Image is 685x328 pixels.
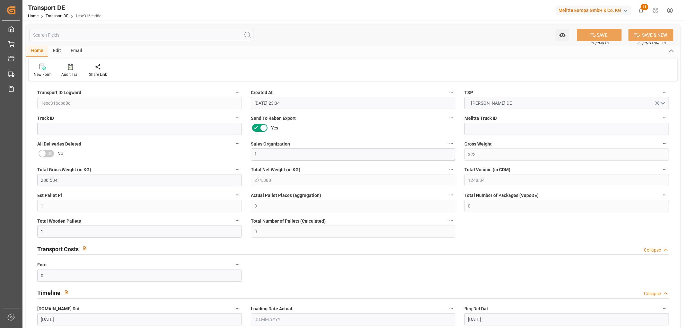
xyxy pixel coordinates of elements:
button: Total Volume (in CDM) [661,165,669,173]
div: Share Link [89,72,107,77]
button: Sales Organization [447,139,455,148]
button: SAVE & NEW [628,29,673,41]
span: Sales Organization [251,141,290,147]
button: Help Center [648,3,663,18]
button: Total Gross Weight (in KG) [233,165,242,173]
span: Total Number of Pallets (Calculated) [251,218,326,225]
div: Audit Trail [61,72,79,77]
span: [DOMAIN_NAME] Dat [37,306,80,312]
input: DD.MM.YYYY [464,313,669,325]
div: Edit [48,46,66,57]
span: Gross Weight [464,141,492,147]
span: No [57,150,63,157]
span: All Deliveries Deleted [37,141,81,147]
button: Total Wooden Pallets [233,217,242,225]
span: Transport ID Logward [37,89,81,96]
div: Email [66,46,87,57]
input: DD.MM.YYYY HH:MM [251,97,455,109]
button: View description [79,242,91,254]
span: Total Wooden Pallets [37,218,81,225]
input: DD.MM.YYYY [251,313,455,325]
button: [DOMAIN_NAME] Dat [233,304,242,313]
button: open menu [464,97,669,109]
button: Melitta Europa GmbH & Co. KG [556,4,634,16]
span: Req Del Dat [464,306,488,312]
button: Actual Pallet Places (aggregation) [447,191,455,199]
h2: Transport Costs [37,245,79,253]
button: Send To Raben Export [447,114,455,122]
button: Total Number of Packages (VepoDE) [661,191,669,199]
div: Melitta Europa GmbH & Co. KG [556,6,631,15]
button: View description [60,286,73,298]
span: Created At [251,89,273,96]
h2: Timeline [37,288,60,297]
button: Transport ID Logward [233,88,242,96]
span: Total Net Weight (in KG) [251,166,300,173]
span: Ctrl/CMD + S [591,41,609,46]
div: Collapse [644,247,661,253]
span: [PERSON_NAME] DE [468,100,515,107]
span: Total Volume (in CDM) [464,166,510,173]
div: Transport DE [28,3,101,13]
span: Send To Raben Export [251,115,296,122]
span: 13 [641,4,648,10]
span: Actual Pallet Places (aggregation) [251,192,321,199]
span: Ctrl/CMD + Shift + S [637,41,666,46]
div: New Form [34,72,52,77]
input: DD.MM.YYYY [37,313,242,325]
span: TSP [464,89,473,96]
button: Created At [447,88,455,96]
button: Total Number of Pallets (Calculated) [447,217,455,225]
button: All Deliveries Deleted [233,139,242,148]
button: Melitta Truck ID [661,114,669,122]
a: Transport DE [46,14,68,18]
span: Est Pallet Pl [37,192,62,199]
button: Est Pallet Pl [233,191,242,199]
button: Truck ID [233,114,242,122]
span: Euro [37,262,47,268]
span: Loading Date Actual [251,306,292,312]
span: Yes [271,125,278,131]
span: Truck ID [37,115,54,122]
button: Euro [233,261,242,269]
a: Home [28,14,39,18]
button: TSP [661,88,669,96]
textarea: 1 [251,148,455,161]
button: open menu [556,29,569,41]
button: Gross Weight [661,139,669,148]
div: Collapse [644,290,661,297]
span: Total Gross Weight (in KG) [37,166,91,173]
button: Loading Date Actual [447,304,455,313]
button: Total Net Weight (in KG) [447,165,455,173]
button: SAVE [577,29,622,41]
button: Req Del Dat [661,304,669,313]
span: Total Number of Packages (VepoDE) [464,192,539,199]
span: Melitta Truck ID [464,115,497,122]
input: Search Fields [30,29,253,41]
div: Home [26,46,48,57]
button: show 13 new notifications [634,3,648,18]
